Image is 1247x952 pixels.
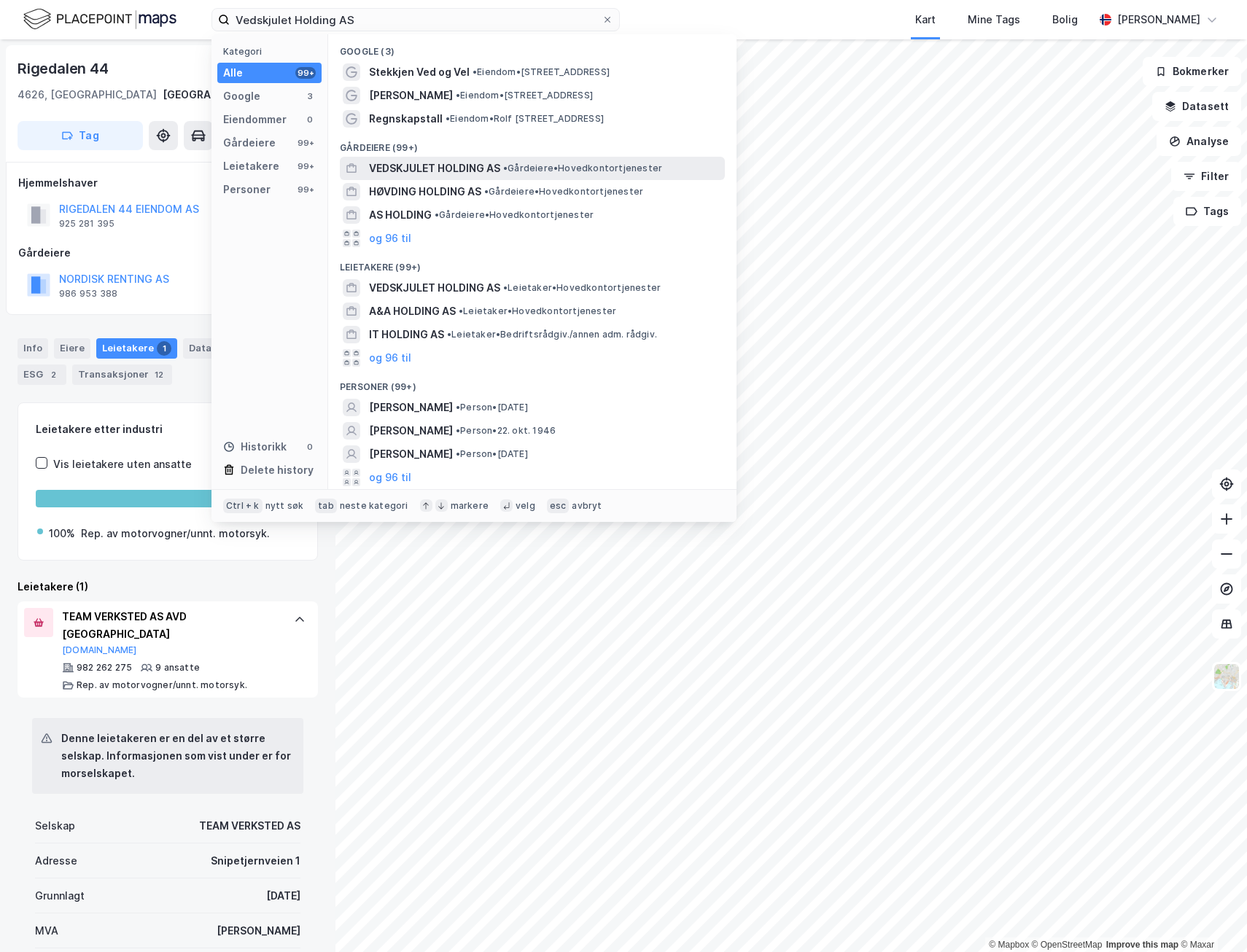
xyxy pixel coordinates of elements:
[35,852,77,870] div: Adresse
[35,887,85,905] div: Grunnlagt
[1052,11,1078,28] div: Bolig
[503,282,661,294] span: Leietaker • Hovedkontortjenester
[18,57,112,80] div: Rigedalen 44
[36,421,300,438] div: Leietakere etter industri
[456,90,593,101] span: Eiendom • [STREET_ADDRESS]
[230,9,602,31] input: Søk på adresse, matrikkel, gårdeiere, leietakere eller personer
[199,817,300,835] div: TEAM VERKSTED AS
[473,66,610,78] span: Eiendom • [STREET_ADDRESS]
[369,160,500,177] span: VEDSKJULET HOLDING AS
[447,329,451,340] span: •
[369,445,453,463] span: [PERSON_NAME]
[369,279,500,297] span: VEDSKJULET HOLDING AS
[369,303,456,320] span: A&A HOLDING AS
[1157,127,1241,156] button: Analyse
[1173,197,1241,226] button: Tags
[295,137,316,149] div: 99+
[61,730,292,782] div: Denne leietakeren er en del av et større selskap. Informasjonen som vist under er for morselskapet.
[265,500,304,512] div: nytt søk
[369,422,453,440] span: [PERSON_NAME]
[456,448,528,460] span: Person • [DATE]
[18,86,157,104] div: 4626, [GEOGRAPHIC_DATA]
[59,218,114,230] div: 925 281 395
[217,922,300,940] div: [PERSON_NAME]
[459,305,616,317] span: Leietaker • Hovedkontortjenester
[369,183,481,200] span: HØVDING HOLDING AS
[46,367,61,382] div: 2
[81,525,270,542] div: Rep. av motorvogner/unnt. motorsyk.
[503,163,508,173] span: •
[223,87,260,105] div: Google
[572,500,602,512] div: avbryt
[1174,882,1247,952] iframe: Chat Widget
[152,367,166,382] div: 12
[223,157,279,175] div: Leietakere
[96,338,177,359] div: Leietakere
[1117,11,1200,28] div: [PERSON_NAME]
[516,500,535,512] div: velg
[211,852,300,870] div: Snipetjernveien 1
[183,338,238,359] div: Datasett
[304,90,316,102] div: 3
[1213,663,1240,690] img: Z
[435,209,439,220] span: •
[1171,162,1241,191] button: Filter
[340,500,408,512] div: neste kategori
[446,113,450,124] span: •
[369,326,444,343] span: IT HOLDING AS
[456,448,460,459] span: •
[447,329,657,340] span: Leietaker • Bedriftsrådgiv./annen adm. rådgiv.
[241,461,314,479] div: Delete history
[328,250,737,276] div: Leietakere (99+)
[369,110,443,128] span: Regnskapstall
[155,662,200,674] div: 9 ansatte
[295,184,316,195] div: 99+
[369,206,432,224] span: AS HOLDING
[304,441,316,453] div: 0
[369,87,453,104] span: [PERSON_NAME]
[62,644,137,656] button: [DOMAIN_NAME]
[18,174,317,192] div: Hjemmelshaver
[915,11,936,28] div: Kart
[59,288,117,300] div: 986 953 388
[35,922,58,940] div: MVA
[484,186,489,197] span: •
[503,163,662,174] span: Gårdeiere • Hovedkontortjenester
[1032,940,1103,950] a: OpenStreetMap
[35,817,75,835] div: Selskap
[503,282,508,293] span: •
[456,90,460,101] span: •
[369,469,411,486] button: og 96 til
[968,11,1020,28] div: Mine Tags
[484,186,643,198] span: Gårdeiere • Hovedkontortjenester
[223,134,276,152] div: Gårdeiere
[18,578,318,596] div: Leietakere (1)
[53,456,192,473] div: Vis leietakere uten ansatte
[456,425,460,436] span: •
[62,608,279,643] div: TEAM VERKSTED AS AVD [GEOGRAPHIC_DATA]
[369,399,453,416] span: [PERSON_NAME]
[456,425,556,437] span: Person • 22. okt. 1946
[223,111,287,128] div: Eiendommer
[456,402,528,413] span: Person • [DATE]
[1106,940,1178,950] a: Improve this map
[1152,92,1241,121] button: Datasett
[54,338,90,359] div: Eiere
[18,338,48,359] div: Info
[23,7,176,32] img: logo.f888ab2527a4732fd821a326f86c7f29.svg
[223,64,243,82] div: Alle
[223,499,263,513] div: Ctrl + k
[295,67,316,79] div: 99+
[77,662,132,674] div: 982 262 275
[157,341,171,356] div: 1
[223,46,322,57] div: Kategori
[266,887,300,905] div: [DATE]
[328,370,737,396] div: Personer (99+)
[328,34,737,61] div: Google (3)
[295,160,316,172] div: 99+
[304,114,316,125] div: 0
[72,364,172,385] div: Transaksjoner
[163,86,318,104] div: [GEOGRAPHIC_DATA], 14/1824
[446,113,604,125] span: Eiendom • Rolf [STREET_ADDRESS]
